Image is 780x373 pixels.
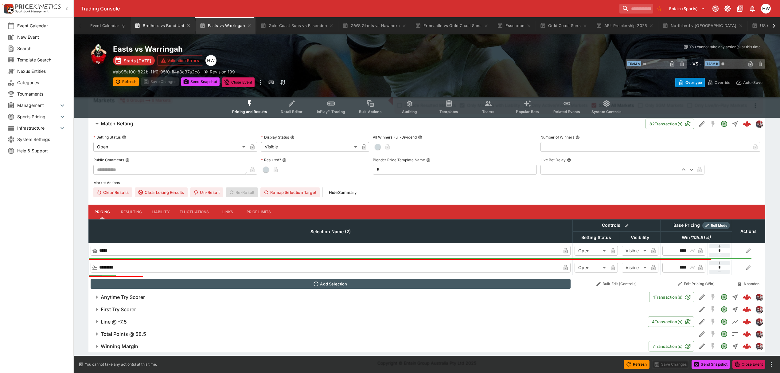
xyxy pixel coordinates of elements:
[196,17,255,34] button: Easts vs Warringah
[730,304,741,315] button: Straight
[592,17,657,34] button: AFL Premiership 2025
[720,293,728,301] svg: Open
[282,158,287,162] button: Resulted?
[692,360,730,369] button: Send Snapshot
[756,331,762,337] img: pricekinetics
[359,109,382,114] span: Bulk Actions
[756,294,762,300] img: pricekinetics
[402,109,417,114] span: Auditing
[705,61,720,66] span: Team B
[649,292,694,302] button: 1Transaction(s)
[17,91,66,97] span: Tournaments
[708,223,730,228] span: Roll Mode
[708,292,719,303] button: SGM Disabled
[654,4,664,14] button: No Bookmarks
[722,3,733,14] button: Toggle light/dark mode
[373,135,417,140] p: All Winners Full-Dividend
[210,69,235,75] p: Revision 199
[88,303,696,316] button: First Try Scorer
[743,293,751,301] img: logo-cerberus--red.svg
[755,330,763,338] div: pricekinetics
[690,234,711,241] em: ( 105.91 %)
[93,135,121,140] p: Betting Status
[730,328,741,340] button: Totals
[17,57,66,63] span: Template Search
[719,316,730,327] button: Open
[135,187,188,197] button: Clear Losing Results
[113,69,200,75] p: Copy To Clipboard
[575,135,580,139] button: Number of Winners
[15,4,61,9] img: PriceKinetics
[88,328,696,340] button: Total Points @ 58.5
[575,234,618,241] span: Betting Status
[710,3,721,14] button: Connected to PK
[648,316,694,327] button: 4Transaction(s)
[730,292,741,303] button: Straight
[734,279,763,289] button: Abandon
[671,222,702,229] div: Base Pricing
[696,292,708,303] button: Edit Detail
[257,77,264,87] button: more
[175,205,214,219] button: Fluctuations
[743,120,751,128] img: logo-cerberus--red.svg
[125,158,130,162] button: Public Comments
[759,2,773,15] button: Harrison Walker
[649,341,694,351] button: 7Transaction(s)
[242,205,276,219] button: Price Limits
[756,318,762,325] img: pricekinetics
[732,360,765,369] button: Close Event
[761,4,771,14] div: Harrison Walker
[741,303,753,316] a: 1227f6a8-4d57-432b-b469-a1e824f06732
[696,316,708,327] button: Edit Detail
[17,102,59,108] span: Management
[702,222,730,229] div: Show/hide Price Roll mode configuration.
[222,77,255,87] button: Close Event
[743,305,751,314] div: 1227f6a8-4d57-432b-b469-a1e824f06732
[720,343,728,350] svg: Open
[17,79,66,86] span: Categories
[540,135,574,140] p: Number of Winners
[708,304,719,315] button: SGM Disabled
[553,109,580,114] span: Related Events
[261,142,359,152] div: Visible
[743,79,762,86] p: Auto-Save
[719,328,730,340] button: Open
[17,68,66,74] span: Nexus Entities
[735,3,746,14] button: Documentation
[304,228,357,235] span: Selection Name (2)
[743,317,751,326] img: logo-cerberus--red.svg
[101,294,145,300] h6: Anytime Try Scorer
[743,317,751,326] div: 00976d76-266c-4e9f-9a88-f43aaee05882
[15,10,49,13] img: Sportsbook Management
[743,330,751,338] div: 34060667-58c6-4a3f-b032-6ec6f77d77ab
[482,109,494,114] span: Teams
[81,6,617,12] div: Trading Console
[685,79,702,86] p: Overtype
[624,234,656,241] span: Visibility
[101,343,138,350] h6: Winning Margin
[257,17,338,34] button: Gold Coast Suns vs Essendon
[567,158,571,162] button: Live Bet Delay
[93,157,124,163] p: Public Comments
[290,135,294,139] button: Display Status
[540,157,566,163] p: Live Bet Delay
[87,17,130,34] button: Event Calendar
[619,4,653,14] input: search
[732,219,765,243] th: Actions
[730,118,741,129] button: Straight
[622,263,649,273] div: Visible
[574,279,658,289] button: Bulk Edit (Controls)
[696,341,708,352] button: Edit Detail
[689,61,701,67] h6: - VS -
[116,205,147,219] button: Resulting
[85,362,157,367] p: You cannot take any action(s) at this time.
[756,306,762,313] img: pricekinetics
[733,78,765,87] button: Auto-Save
[227,96,626,118] div: Event type filters
[226,187,258,197] span: Re-Result
[261,157,281,163] p: Resulted?
[261,135,289,140] p: Display Status
[17,45,66,52] span: Search
[536,17,591,34] button: Gold Coast Suns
